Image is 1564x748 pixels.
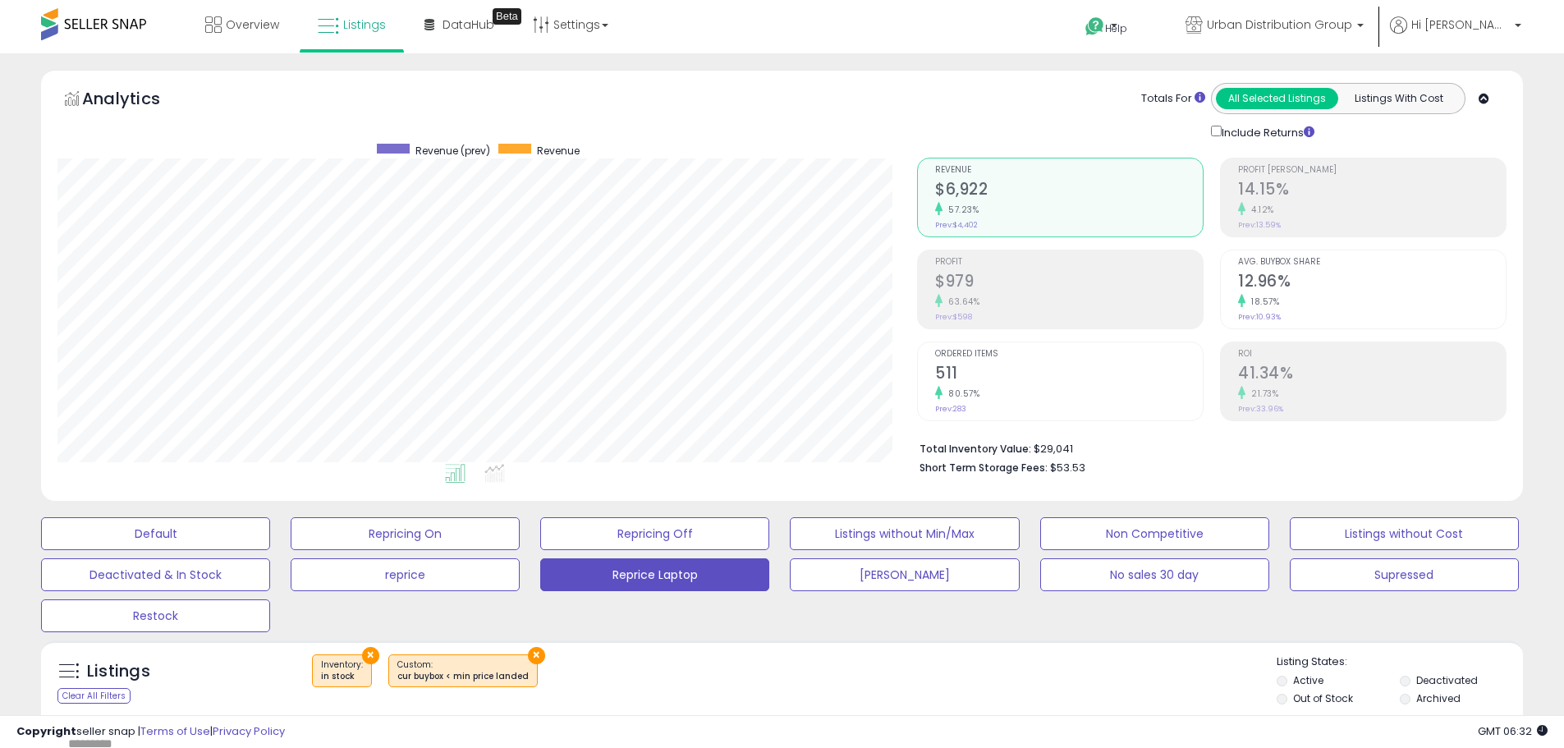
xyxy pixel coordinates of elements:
[790,558,1019,591] button: [PERSON_NAME]
[920,461,1048,475] b: Short Term Storage Fees:
[343,16,386,33] span: Listings
[935,350,1203,359] span: Ordered Items
[41,599,270,632] button: Restock
[1293,673,1323,687] label: Active
[16,724,285,740] div: seller snap | |
[1238,350,1506,359] span: ROI
[1040,558,1269,591] button: No sales 30 day
[540,558,769,591] button: Reprice Laptop
[1238,272,1506,294] h2: 12.96%
[1141,91,1205,107] div: Totals For
[1050,460,1085,475] span: $53.53
[1245,296,1279,308] small: 18.57%
[540,517,769,550] button: Repricing Off
[1238,166,1506,175] span: Profit [PERSON_NAME]
[920,442,1031,456] b: Total Inventory Value:
[397,671,529,682] div: cur buybox < min price landed
[321,671,363,682] div: in stock
[140,723,210,739] a: Terms of Use
[935,312,972,322] small: Prev: $598
[935,166,1203,175] span: Revenue
[1238,180,1506,202] h2: 14.15%
[291,517,520,550] button: Repricing On
[935,220,978,230] small: Prev: $4,402
[935,258,1203,267] span: Profit
[1411,16,1510,33] span: Hi [PERSON_NAME]
[226,16,279,33] span: Overview
[943,388,979,400] small: 80.57%
[41,558,270,591] button: Deactivated & In Stock
[1290,558,1519,591] button: Supressed
[1293,691,1353,705] label: Out of Stock
[87,660,150,683] h5: Listings
[291,558,520,591] button: reprice
[1105,21,1127,35] span: Help
[82,87,192,114] h5: Analytics
[943,204,979,216] small: 57.23%
[1290,517,1519,550] button: Listings without Cost
[362,647,379,664] button: ×
[397,659,529,683] span: Custom:
[935,272,1203,294] h2: $979
[1245,388,1278,400] small: 21.73%
[943,296,979,308] small: 63.64%
[1238,258,1506,267] span: Avg. Buybox Share
[1072,4,1159,53] a: Help
[935,404,966,414] small: Prev: 283
[537,144,580,158] span: Revenue
[528,647,545,664] button: ×
[57,688,131,704] div: Clear All Filters
[493,8,521,25] div: Tooltip anchor
[1199,122,1334,141] div: Include Returns
[1416,673,1478,687] label: Deactivated
[1245,204,1274,216] small: 4.12%
[935,180,1203,202] h2: $6,922
[1478,723,1548,739] span: 2025-09-8 06:32 GMT
[1416,691,1461,705] label: Archived
[1337,88,1460,109] button: Listings With Cost
[415,144,490,158] span: Revenue (prev)
[935,364,1203,386] h2: 511
[1238,312,1281,322] small: Prev: 10.93%
[1085,16,1105,37] i: Get Help
[321,659,363,683] span: Inventory :
[1238,404,1283,414] small: Prev: 33.96%
[1277,654,1523,670] p: Listing States:
[41,517,270,550] button: Default
[920,438,1494,457] li: $29,041
[213,723,285,739] a: Privacy Policy
[1216,88,1338,109] button: All Selected Listings
[1238,220,1281,230] small: Prev: 13.59%
[1040,517,1269,550] button: Non Competitive
[1238,364,1506,386] h2: 41.34%
[443,16,494,33] span: DataHub
[16,723,76,739] strong: Copyright
[1390,16,1521,53] a: Hi [PERSON_NAME]
[1207,16,1352,33] span: Urban Distribution Group
[790,517,1019,550] button: Listings without Min/Max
